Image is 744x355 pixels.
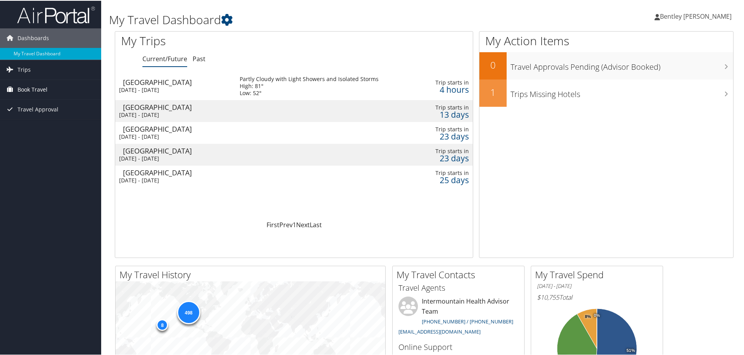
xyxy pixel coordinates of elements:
[537,292,559,301] span: $10,755
[123,147,232,154] div: [GEOGRAPHIC_DATA]
[398,341,518,352] h3: Online Support
[123,125,232,132] div: [GEOGRAPHIC_DATA]
[240,82,379,89] div: High: 81°
[296,220,310,228] a: Next
[119,86,228,93] div: [DATE] - [DATE]
[17,5,95,23] img: airportal-logo.png
[430,110,469,117] div: 13 days
[18,28,49,47] span: Dashboards
[655,4,739,27] a: Bentley [PERSON_NAME]
[430,176,469,183] div: 25 days
[119,267,385,281] h2: My Travel History
[479,58,507,71] h2: 0
[511,57,733,72] h3: Travel Approvals Pending (Advisor Booked)
[18,59,31,79] span: Trips
[594,313,600,317] tspan: 0%
[430,169,469,176] div: Trip starts in
[430,103,469,110] div: Trip starts in
[240,75,379,82] div: Partly Cloudy with Light Showers and Isolated Storms
[479,85,507,98] h2: 1
[398,282,518,293] h3: Travel Agents
[119,154,228,161] div: [DATE] - [DATE]
[398,327,481,334] a: [EMAIL_ADDRESS][DOMAIN_NAME]
[479,51,733,79] a: 0Travel Approvals Pending (Advisor Booked)
[430,78,469,85] div: Trip starts in
[479,32,733,48] h1: My Action Items
[293,220,296,228] a: 1
[123,103,232,110] div: [GEOGRAPHIC_DATA]
[123,78,232,85] div: [GEOGRAPHIC_DATA]
[267,220,279,228] a: First
[537,282,657,289] h6: [DATE] - [DATE]
[156,318,168,330] div: 8
[535,267,663,281] h2: My Travel Spend
[119,132,228,140] div: [DATE] - [DATE]
[479,79,733,106] a: 1Trips Missing Hotels
[18,79,47,99] span: Book Travel
[395,296,522,337] li: Intermountain Health Advisor Team
[18,99,58,118] span: Travel Approval
[142,54,187,62] a: Current/Future
[193,54,205,62] a: Past
[626,348,635,352] tspan: 51%
[119,111,228,118] div: [DATE] - [DATE]
[397,267,524,281] h2: My Travel Contacts
[123,168,232,175] div: [GEOGRAPHIC_DATA]
[430,85,469,92] div: 4 hours
[430,132,469,139] div: 23 days
[310,220,322,228] a: Last
[177,300,200,323] div: 498
[279,220,293,228] a: Prev
[660,11,732,20] span: Bentley [PERSON_NAME]
[537,292,657,301] h6: Total
[121,32,318,48] h1: My Trips
[430,154,469,161] div: 23 days
[585,314,591,318] tspan: 8%
[511,84,733,99] h3: Trips Missing Hotels
[240,89,379,96] div: Low: 52°
[422,317,513,324] a: [PHONE_NUMBER] / [PHONE_NUMBER]
[109,11,529,27] h1: My Travel Dashboard
[430,125,469,132] div: Trip starts in
[430,147,469,154] div: Trip starts in
[119,176,228,183] div: [DATE] - [DATE]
